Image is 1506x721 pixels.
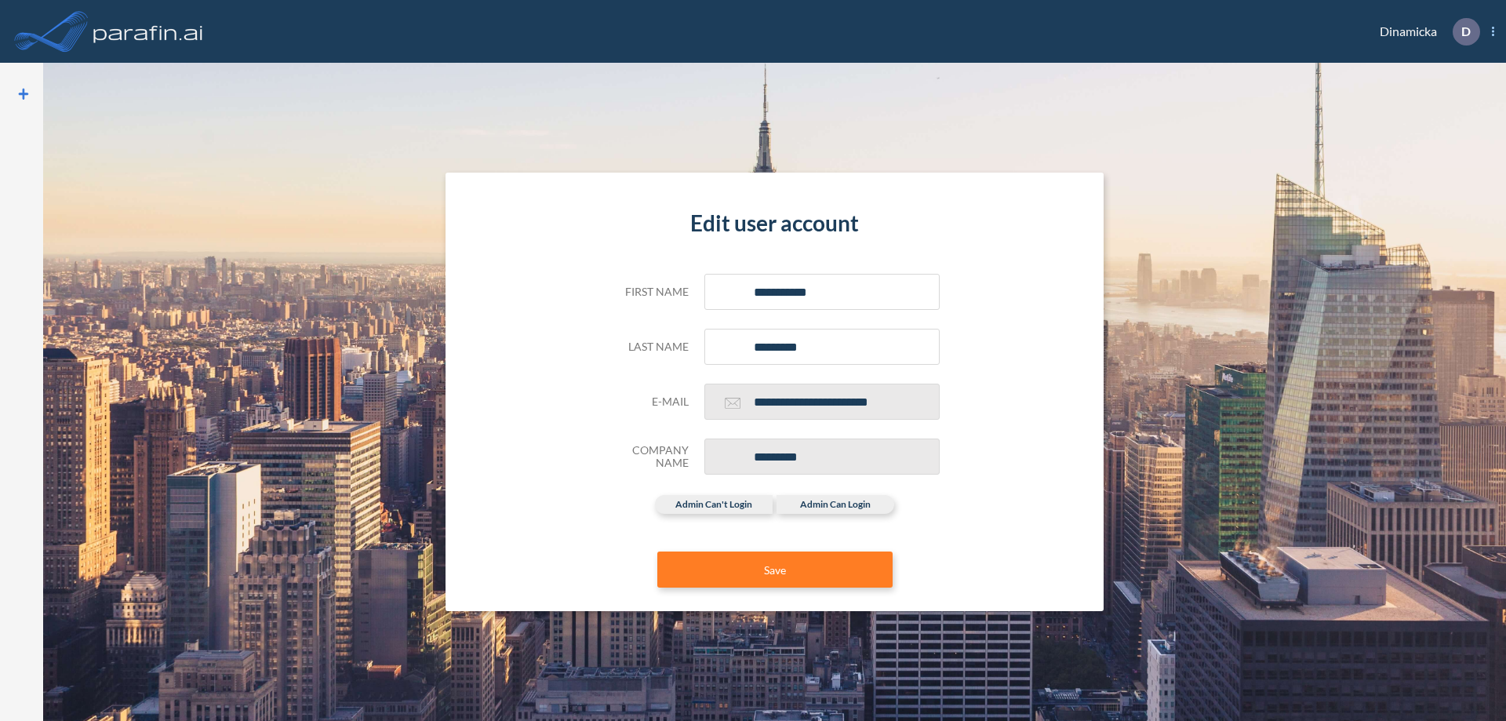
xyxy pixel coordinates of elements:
[610,395,689,409] h5: E-mail
[610,340,689,354] h5: Last name
[655,495,773,514] label: admin can't login
[90,16,206,47] img: logo
[1461,24,1471,38] p: D
[610,210,940,237] h4: Edit user account
[610,444,689,471] h5: Company Name
[657,552,893,588] button: Save
[1356,18,1494,46] div: Dinamicka
[777,495,894,514] label: admin can login
[610,286,689,299] h5: First name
